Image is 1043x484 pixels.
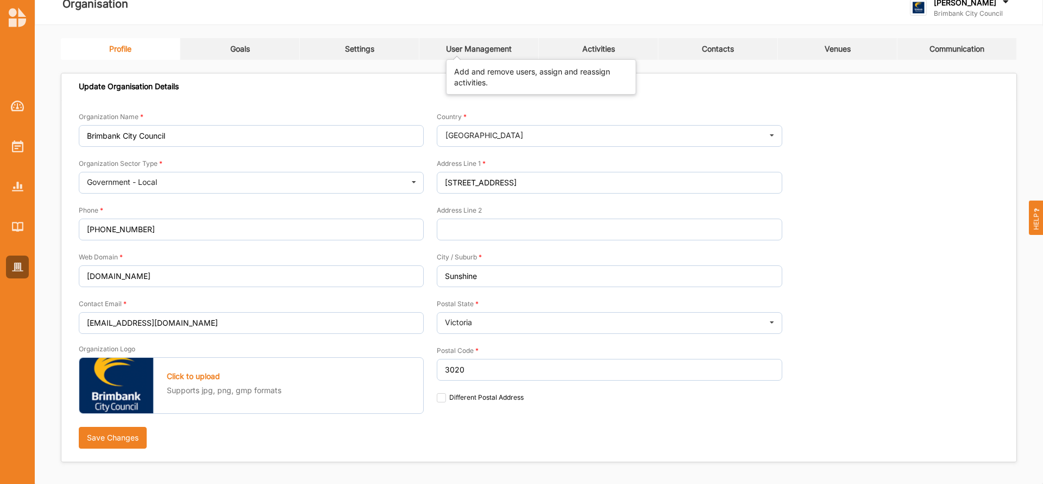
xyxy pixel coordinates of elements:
a: Activities [6,135,29,158]
label: Supports jpg, png, gmp formats [167,385,281,396]
label: Web Domain [79,253,123,262]
a: Organisation [6,256,29,278]
img: Library [12,222,23,231]
img: Activities [12,140,23,152]
label: City / Suburb [437,253,482,262]
div: Contacts [702,44,734,54]
label: Brimbank City Council [934,9,1011,18]
div: User Management [446,44,512,54]
label: Contact Email [79,300,127,308]
div: Activities [582,44,615,54]
label: Click to upload [167,371,220,381]
img: Organisation [12,263,23,272]
a: Reports [6,175,29,198]
img: Reports [12,182,23,191]
div: Government - Local [87,178,157,186]
label: Different Postal Address [437,393,523,402]
div: [GEOGRAPHIC_DATA] [445,132,523,139]
img: logo [9,8,26,27]
div: Communication [929,44,984,54]
label: Address Line 1 [437,159,486,168]
div: Goals [230,44,250,54]
label: Organization Logo [79,345,135,353]
label: Postal Code [437,346,479,355]
a: Dashboard [6,95,29,117]
a: Library [6,215,29,238]
label: Country [437,113,467,121]
img: Dashboard [11,101,24,111]
div: Update Organisation Details [79,82,179,91]
label: Phone [79,206,103,215]
div: Profile [109,44,131,54]
img: 1592913926669_308_logo.png [79,358,154,413]
div: Add and remove users, assign and reassign activities. [454,66,628,88]
div: Victoria [445,319,472,326]
button: Save Changes [79,427,147,449]
label: Organization Sector Type [79,159,162,168]
label: Address Line 2 [437,206,482,215]
label: Organization Name [79,113,143,121]
label: Postal State [437,300,479,308]
div: Settings [345,44,374,54]
div: Venues [825,44,851,54]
